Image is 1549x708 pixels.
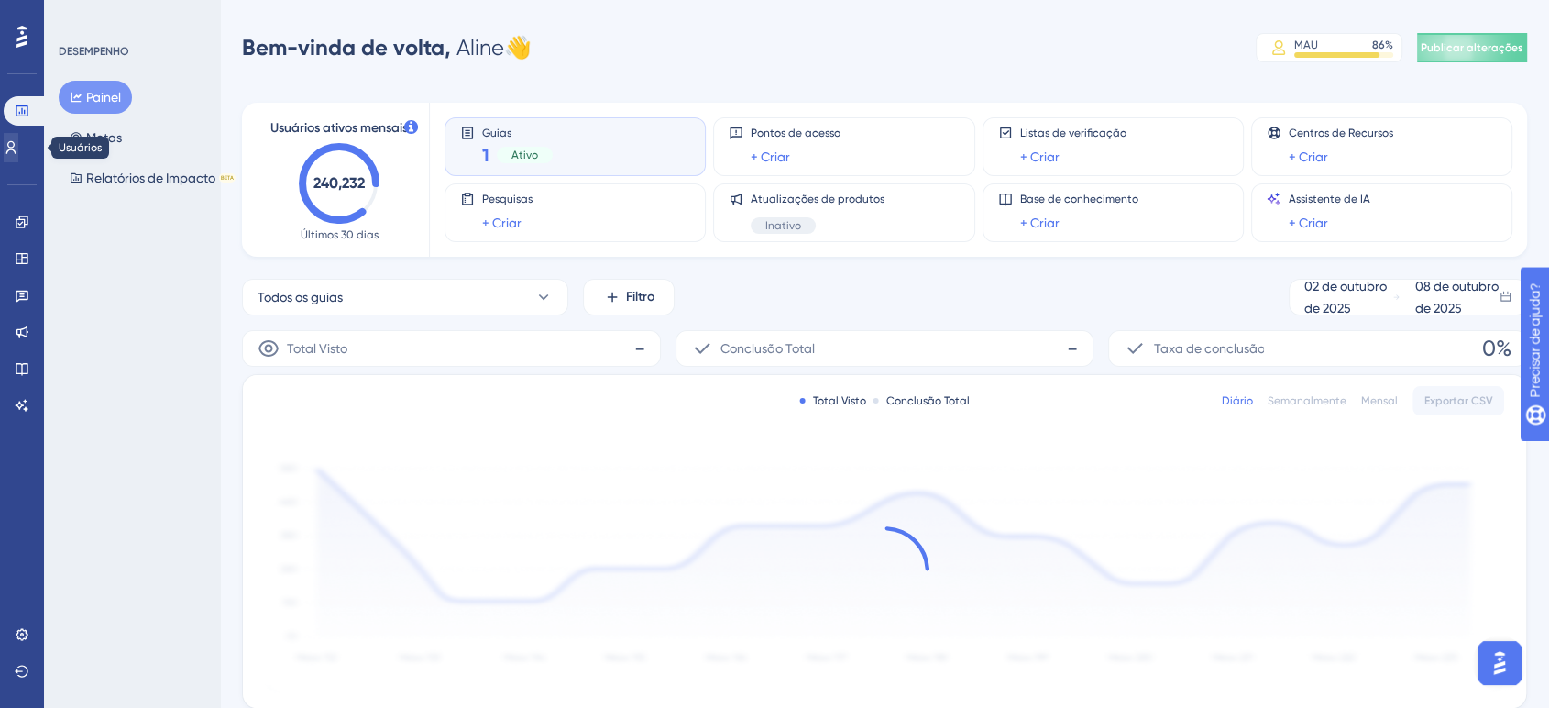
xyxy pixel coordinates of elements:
button: Metas [59,121,133,154]
font: Ativo [511,149,538,161]
font: Filtro [626,289,654,304]
font: Publicar alterações [1421,41,1523,54]
font: Diário [1222,394,1253,407]
font: Semanalmente [1268,394,1346,407]
font: Usuários ativos mensais [270,120,408,136]
font: Metas [86,130,122,145]
font: + Criar [1020,216,1060,230]
font: 1 [482,144,489,166]
font: + Criar [1289,216,1328,230]
font: Conclusão Total [886,394,970,407]
font: Listas de verificação [1020,127,1126,139]
font: Bem-vinda de volta, [242,34,451,61]
font: Pesquisas [482,193,533,205]
font: Base de conhecimento [1020,193,1138,205]
font: DESEMPENHO [59,45,129,58]
font: MAU [1294,39,1318,51]
font: Todos os guias [258,290,343,304]
font: Total Visto [813,394,866,407]
button: Relatórios de ImpactoBETA [59,161,247,194]
font: Relatórios de Impacto [86,171,215,185]
font: Centros de Recursos [1289,127,1393,139]
font: Últimos 30 dias [301,228,379,241]
iframe: Iniciador do Assistente de IA do UserGuiding [1472,636,1527,691]
font: 02 de outubro de 2025 [1304,279,1387,315]
font: + Criar [751,149,790,164]
font: + Criar [1289,149,1328,164]
font: Total Visto [287,341,347,356]
button: Painel [59,81,132,114]
font: Exportar CSV [1424,394,1493,407]
font: + Criar [482,216,522,230]
font: 0% [1482,336,1511,361]
button: Filtro [583,279,675,315]
font: Mensal [1361,394,1398,407]
font: BETA [221,174,234,181]
font: 08 de outubro de 2025 [1415,279,1499,315]
font: Conclusão Total [720,341,815,356]
font: Precisar de ajuda? [43,8,158,22]
font: Painel [86,90,121,105]
font: Aline [456,35,504,61]
font: Assistente de IA [1289,193,1370,205]
font: % [1385,39,1393,51]
button: Publicar alterações [1417,33,1527,62]
font: - [1067,336,1078,361]
font: Atualizações de produtos [751,193,884,205]
button: Exportar CSV [1412,386,1504,415]
text: 240,232 [313,174,365,192]
font: - [634,336,645,361]
button: Todos os guias [242,279,568,315]
font: Inativo [765,219,801,232]
font: Guias [482,127,511,139]
font: 👋 [504,35,532,61]
font: Pontos de acesso [751,127,840,139]
font: 86 [1372,39,1385,51]
font: Taxa de conclusão [1153,341,1264,356]
font: + Criar [1020,149,1060,164]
